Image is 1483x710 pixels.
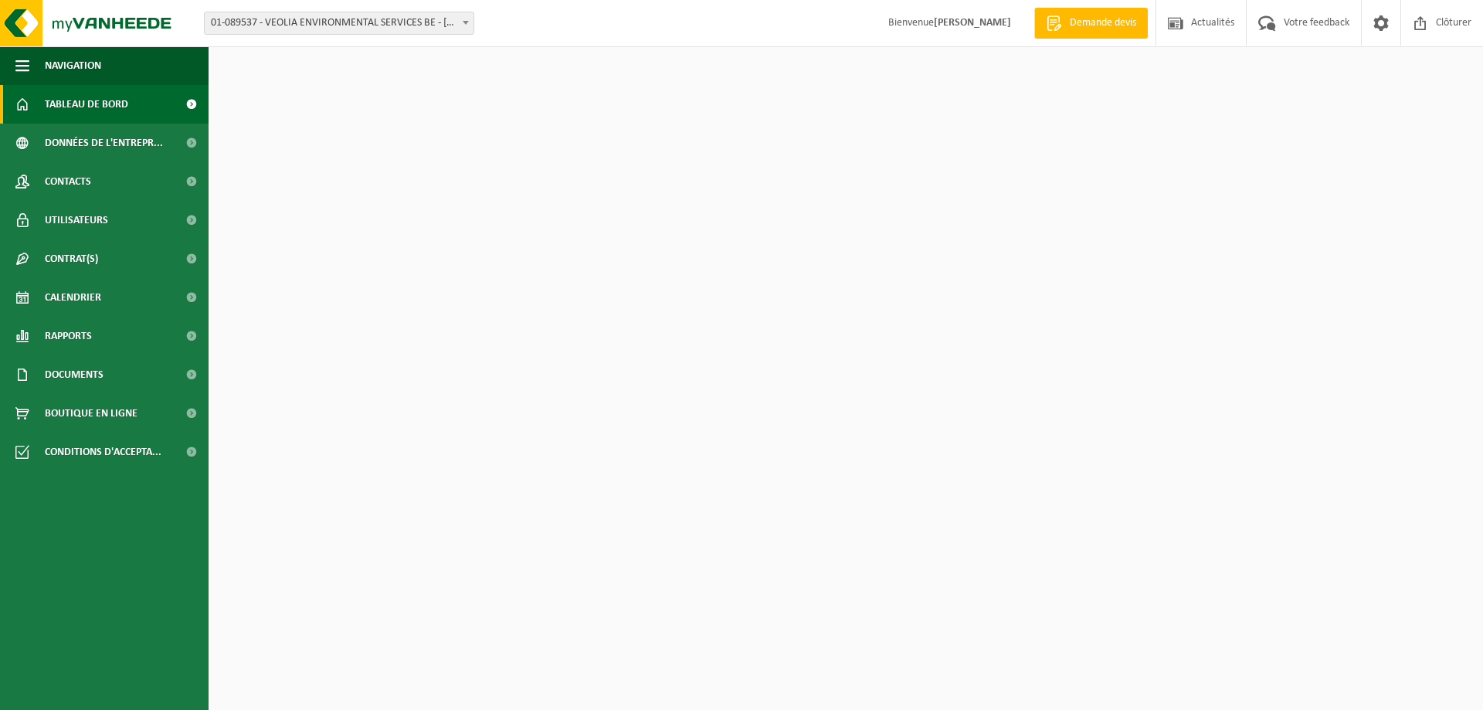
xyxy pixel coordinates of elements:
span: Contrat(s) [45,239,98,278]
span: Documents [45,355,104,394]
span: Données de l'entrepr... [45,124,163,162]
span: 01-089537 - VEOLIA ENVIRONMENTAL SERVICES BE - 2340 BEERSE, STEENBAKKERSDAM 43/44 bus 2 [204,12,474,35]
a: Demande devis [1034,8,1148,39]
span: Demande devis [1066,15,1140,31]
span: Boutique en ligne [45,394,137,433]
span: Calendrier [45,278,101,317]
span: Utilisateurs [45,201,108,239]
strong: [PERSON_NAME] [934,17,1011,29]
span: Tableau de bord [45,85,128,124]
span: Rapports [45,317,92,355]
span: Navigation [45,46,101,85]
span: 01-089537 - VEOLIA ENVIRONMENTAL SERVICES BE - 2340 BEERSE, STEENBAKKERSDAM 43/44 bus 2 [205,12,473,34]
span: Conditions d'accepta... [45,433,161,471]
span: Contacts [45,162,91,201]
